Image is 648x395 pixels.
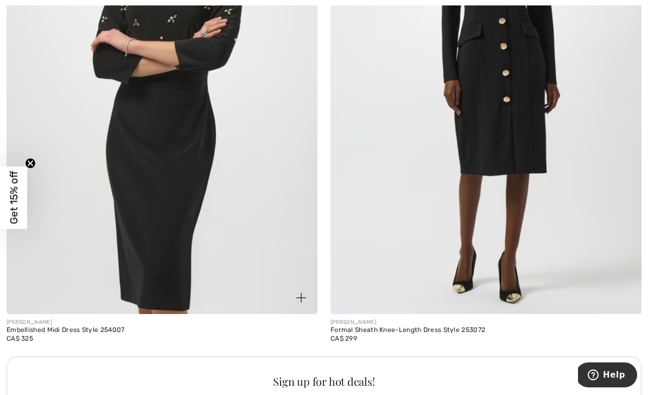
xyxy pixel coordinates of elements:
span: Get 15% off [8,171,20,224]
div: Formal Sheath Knee-Length Dress Style 253072 [331,327,641,334]
img: plus_v2.svg [296,293,306,303]
div: [PERSON_NAME] [331,318,641,327]
div: Sign up for hot deals! [20,376,628,387]
div: Embellished Midi Dress Style 254007 [7,327,317,334]
span: CA$ 325 [7,335,33,342]
iframe: Opens a widget where you can find more information [578,362,637,390]
div: [PERSON_NAME] [7,318,317,327]
span: CA$ 299 [331,335,357,342]
button: Close teaser [25,158,36,168]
